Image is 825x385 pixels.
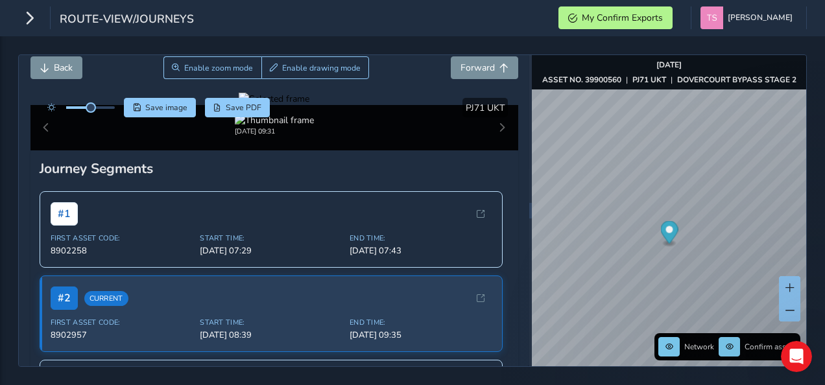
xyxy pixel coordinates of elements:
[184,63,253,73] span: Enable zoom mode
[235,126,314,136] div: [DATE] 09:31
[228,5,251,29] div: Close
[51,318,193,327] span: First Asset Code:
[460,62,495,74] span: Forward
[40,159,509,178] div: Journey Segments
[542,75,621,85] strong: ASSET NO. 39900560
[656,60,682,70] strong: [DATE]
[282,63,361,73] span: Enable drawing mode
[261,56,370,79] button: Draw
[350,233,492,243] span: End Time:
[745,342,796,352] span: Confirm assets
[130,266,259,318] button: Help
[40,298,90,307] span: Messages
[226,102,261,113] span: Save PDF
[558,6,673,29] button: My Confirm Exports
[205,98,270,117] button: PDF
[46,46,195,56] span: you're welcome, enjoy your day!
[51,245,193,257] span: 8902258
[728,6,793,29] span: [PERSON_NAME]
[30,56,82,79] button: Back
[677,75,796,85] strong: DOVERCOURT BYPASS STAGE 2
[15,45,41,71] img: Profile image for Mikko
[582,12,663,24] span: My Confirm Exports
[51,233,193,243] span: First Asset Code:
[124,58,160,72] div: • [DATE]
[51,286,78,310] span: # 2
[781,341,812,372] iframe: Intercom live chat
[113,106,149,120] div: • [DATE]
[60,203,200,229] button: Send us a message
[350,318,492,327] span: End Time:
[200,318,342,327] span: Start Time:
[51,202,78,226] span: # 1
[200,233,342,243] span: Start Time:
[163,56,261,79] button: Zoom
[124,98,196,117] button: Save
[235,114,314,126] img: Thumbnail frame
[15,93,41,119] div: Profile image for Route-Reports
[700,6,723,29] img: diamond-layout
[350,329,492,341] span: [DATE] 09:35
[51,329,193,341] span: 8902957
[200,329,342,341] span: [DATE] 08:39
[451,56,518,79] button: Forward
[96,6,166,28] h1: Messages
[60,11,194,29] span: route-view/journeys
[542,75,796,85] div: | |
[700,6,797,29] button: [PERSON_NAME]
[54,62,73,74] span: Back
[184,298,205,307] span: Help
[84,291,128,306] span: Current
[145,102,187,113] span: Save image
[684,342,714,352] span: Network
[466,102,505,114] span: PJ71 UKT
[46,106,110,120] div: Route-Reports
[46,58,121,72] div: [PERSON_NAME]
[632,75,666,85] strong: PJ71 UKT
[200,245,342,257] span: [DATE] 07:29
[350,245,492,257] span: [DATE] 07:43
[661,221,678,248] div: Map marker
